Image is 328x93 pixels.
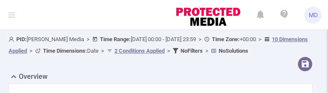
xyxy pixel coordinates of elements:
i: icon: user [9,36,16,42]
b: Time Dimensions : [43,48,87,54]
b: Time Zone: [212,36,240,42]
span: Date [43,48,99,54]
span: > [165,48,173,54]
b: PID: [16,36,27,42]
span: > [84,36,92,42]
span: > [196,36,204,42]
span: > [99,48,107,54]
span: MD [309,6,318,24]
u: 2 Conditions Applied [114,48,165,54]
b: No Filters [181,48,203,54]
span: [PERSON_NAME] Media [DATE] 00:00 - [DATE] 23:59 +00:00 [9,36,308,54]
b: Time Range: [100,36,131,42]
h2: Overview [19,72,48,82]
b: No Solutions [219,48,248,54]
span: > [27,48,35,54]
span: > [256,36,264,42]
span: > [203,48,211,54]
